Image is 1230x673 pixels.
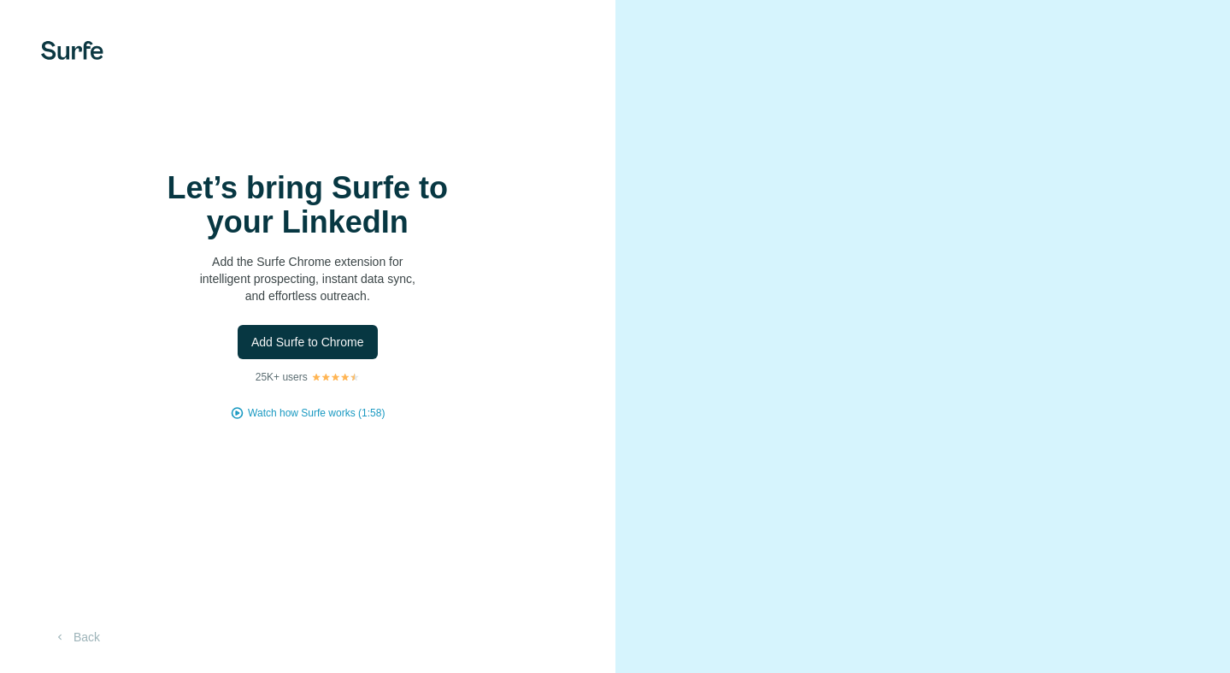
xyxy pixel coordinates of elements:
button: Watch how Surfe works (1:58) [248,405,385,421]
p: 25K+ users [256,369,308,385]
img: Rating Stars [311,372,360,382]
button: Add Surfe to Chrome [238,325,378,359]
h1: Let’s bring Surfe to your LinkedIn [137,171,479,239]
img: Surfe's logo [41,41,103,60]
span: Add Surfe to Chrome [251,334,364,351]
button: Back [41,622,112,652]
p: Add the Surfe Chrome extension for intelligent prospecting, instant data sync, and effortless out... [137,253,479,304]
